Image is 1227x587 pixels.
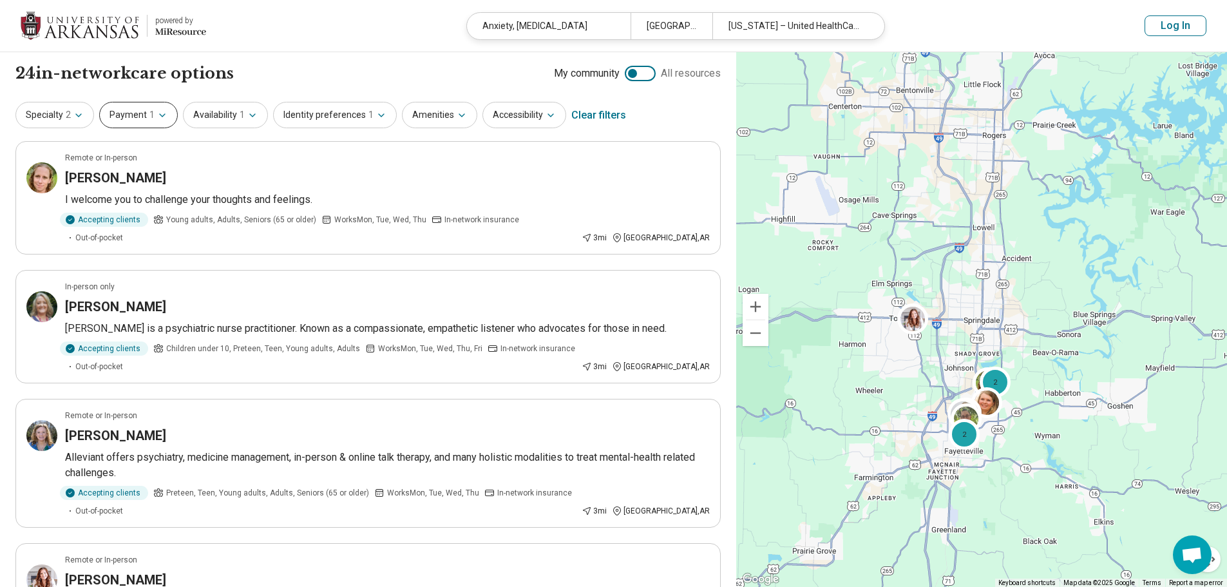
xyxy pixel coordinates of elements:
[631,13,712,39] div: [GEOGRAPHIC_DATA], [GEOGRAPHIC_DATA]
[60,213,148,227] div: Accepting clients
[65,554,137,566] p: Remote or In-person
[65,450,710,481] p: Alleviant offers psychiatry, medicine management, in-person & online talk therapy, and many holis...
[65,298,166,316] h3: [PERSON_NAME]
[21,10,139,41] img: University of Arkansas
[612,232,710,244] div: [GEOGRAPHIC_DATA] , AR
[166,214,316,226] span: Young adults, Adults, Seniors (65 or older)
[743,320,768,346] button: Zoom out
[65,321,710,336] p: [PERSON_NAME] is a psychiatric nurse practitioner. Known as a compassionate, empathetic listener ...
[334,214,426,226] span: Works Mon, Tue, Wed, Thu
[65,152,137,164] p: Remote or In-person
[15,63,234,84] h1: 24 in-network care options
[402,102,477,128] button: Amenities
[166,487,369,499] span: Preteen, Teen, Young adults, Adults, Seniors (65 or older)
[75,361,123,372] span: Out-of-pocket
[166,343,360,354] span: Children under 10, Preteen, Teen, Young adults, Adults
[60,342,148,356] div: Accepting clients
[661,66,721,81] span: All resources
[482,102,566,128] button: Accessibility
[444,214,519,226] span: In-network insurance
[368,108,374,122] span: 1
[743,294,768,320] button: Zoom in
[582,505,607,517] div: 3 mi
[273,102,397,128] button: Identity preferences1
[1143,579,1161,586] a: Terms
[500,343,575,354] span: In-network insurance
[467,13,631,39] div: Anxiety, [MEDICAL_DATA]
[980,367,1011,398] div: 2
[554,66,620,81] span: My community
[1169,579,1223,586] a: Report a map error
[378,343,482,354] span: Works Mon, Tue, Wed, Thu, Fri
[75,505,123,517] span: Out-of-pocket
[75,232,123,244] span: Out-of-pocket
[387,487,479,499] span: Works Mon, Tue, Wed, Thu
[1063,579,1135,586] span: Map data ©2025 Google
[65,169,166,187] h3: [PERSON_NAME]
[240,108,245,122] span: 1
[149,108,155,122] span: 1
[612,505,710,517] div: [GEOGRAPHIC_DATA] , AR
[712,13,876,39] div: [US_STATE] – United HealthCare
[60,486,148,500] div: Accepting clients
[1145,15,1206,36] button: Log In
[183,102,268,128] button: Availability1
[582,232,607,244] div: 3 mi
[65,192,710,207] p: I welcome you to challenge your thoughts and feelings.
[66,108,71,122] span: 2
[571,100,626,131] div: Clear filters
[65,427,166,445] h3: [PERSON_NAME]
[612,361,710,372] div: [GEOGRAPHIC_DATA] , AR
[949,419,980,450] div: 2
[65,410,137,421] p: Remote or In-person
[155,15,206,26] div: powered by
[497,487,572,499] span: In-network insurance
[1173,535,1212,574] a: Open chat
[99,102,178,128] button: Payment1
[65,281,115,293] p: In-person only
[582,361,607,372] div: 3 mi
[15,102,94,128] button: Specialty2
[21,10,206,41] a: University of Arkansaspowered by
